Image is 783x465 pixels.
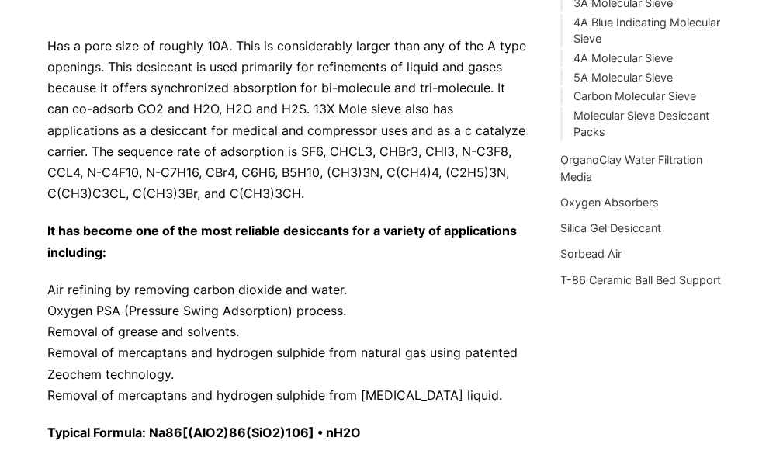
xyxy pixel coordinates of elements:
[47,36,526,205] p: Has a pore size of roughly 10A. This is considerably larger than any of the A type openings. This...
[573,16,720,46] a: 4A Blue Indicating Molecular Sieve
[560,221,661,234] a: Silica Gel Desiccant
[560,153,702,183] a: OrganoClay Water Filtration Media
[573,51,673,64] a: 4A Molecular Sieve
[560,247,622,260] a: Sorbead Air
[573,89,696,102] a: Carbon Molecular Sieve
[47,223,517,259] strong: It has become one of the most reliable desiccants for a variety of applications including:
[47,279,526,406] p: Air refining by removing carbon dioxide and water. Oxygen PSA (Pressure Swing Adsorption) process...
[47,425,361,440] strong: Typical Formula: Na86[(AlO2)86(SiO2)106] • nH2O
[560,196,659,209] a: Oxygen Absorbers
[573,109,709,139] a: Molecular Sieve Desiccant Packs
[560,273,721,286] a: T-86 Ceramic Ball Bed Support
[573,71,673,84] a: 5A Molecular Sieve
